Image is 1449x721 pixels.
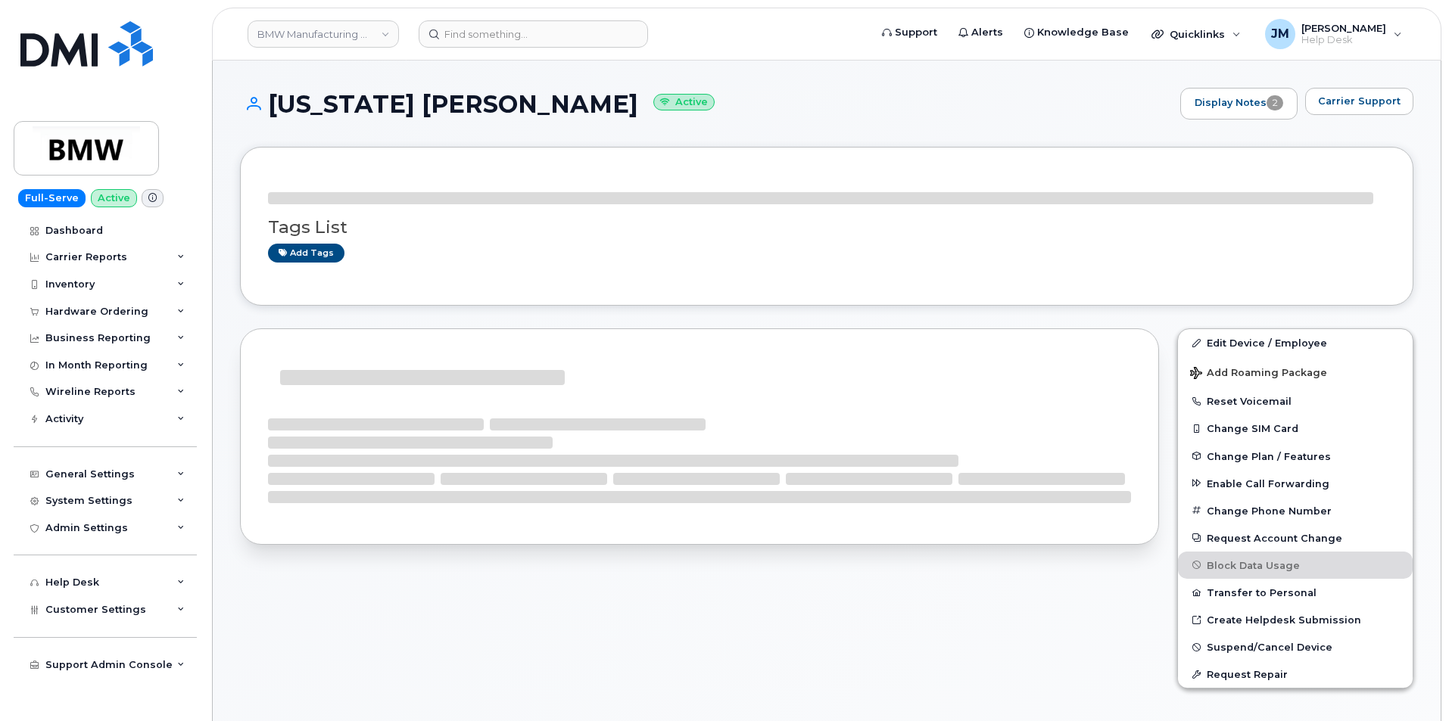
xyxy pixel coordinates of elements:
button: Enable Call Forwarding [1178,470,1413,497]
button: Block Data Usage [1178,552,1413,579]
button: Carrier Support [1305,88,1413,115]
small: Active [653,94,715,111]
button: Add Roaming Package [1178,356,1413,387]
h3: Tags List [268,218,1385,237]
button: Request Repair [1178,660,1413,688]
span: Carrier Support [1318,94,1401,108]
span: Add Roaming Package [1190,367,1327,381]
span: Change Plan / Features [1207,450,1331,462]
button: Change Plan / Features [1178,443,1413,470]
span: 2 [1267,95,1283,110]
a: Create Helpdesk Submission [1178,606,1413,633]
button: Request Account Change [1178,524,1413,552]
button: Change SIM Card [1178,415,1413,442]
button: Transfer to Personal [1178,579,1413,606]
span: Enable Call Forwarding [1207,477,1329,489]
button: Suspend/Cancel Device [1178,633,1413,660]
a: Edit Device / Employee [1178,329,1413,356]
button: Change Phone Number [1178,497,1413,524]
span: Suspend/Cancel Device [1207,642,1332,653]
button: Reset Voicemail [1178,387,1413,415]
a: Add tags [268,244,344,263]
h1: [US_STATE] [PERSON_NAME] [240,91,1173,117]
a: Display Notes2 [1180,88,1298,120]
